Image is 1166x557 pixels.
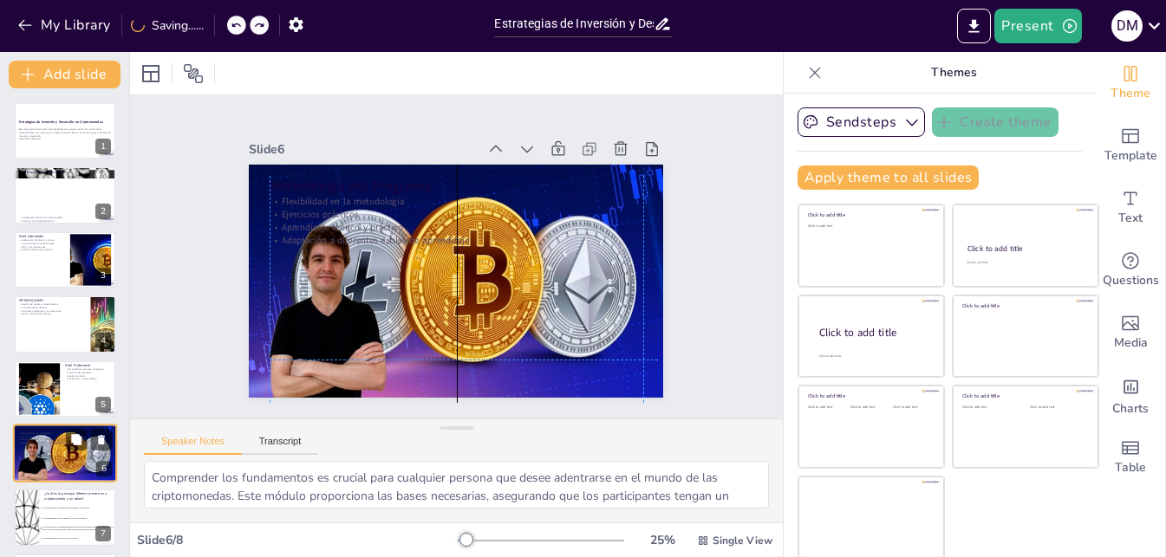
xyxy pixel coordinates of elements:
[1096,426,1165,489] div: Add a table
[144,436,242,455] button: Speaker Notes
[1115,458,1146,477] span: Table
[1096,301,1165,364] div: Add images, graphics, shapes or video
[1104,146,1157,165] span: Template
[14,102,116,159] div: 1
[642,532,683,548] div: 25 %
[42,538,115,540] span: Las criptomonedas no tienen valor, los tokens sí.
[95,526,111,541] div: 7
[19,170,111,175] p: Fundamentos para Principiantes
[1114,334,1148,353] span: Media
[42,517,115,519] span: Las criptomonedas son solo digitales, los tokens son físicos.
[95,139,111,154] div: 1
[13,11,118,39] button: My Library
[18,427,112,432] p: Metodología del Programa
[1030,405,1085,410] div: Click to add text
[91,429,112,450] button: Delete Slide
[19,138,111,141] p: Generated with [URL]
[19,298,86,303] p: [PERSON_NAME]
[65,377,111,380] p: Tokenomics y cripto-trading
[18,441,112,444] p: Adaptación a diferentes estilos de aprendizaje
[829,52,1078,94] p: Themes
[19,238,65,242] p: Exploración de altcoins y tokens
[95,397,111,412] div: 5
[19,245,65,249] p: NFTs y sus aplicaciones
[131,17,204,34] div: Saving......
[1111,84,1150,103] span: Theme
[242,436,319,455] button: Transcript
[279,183,647,273] p: Aprendizaje teórico y práctico
[14,166,116,223] div: 2
[65,371,111,374] p: Auditoría de seguridad
[19,234,65,239] p: Nivel Intermedio
[1096,239,1165,301] div: Get real-time input from your audience
[962,392,1086,399] div: Click to add title
[1103,271,1159,290] span: Questions
[65,374,111,378] p: Análisis on-chain
[19,303,86,307] p: Gestión de carteras y diversificación
[808,224,932,229] div: Click to add text
[66,429,87,450] button: Duplicate Slide
[287,139,656,236] p: Metodología del Programa
[713,534,772,547] span: Single View
[1096,364,1165,426] div: Add charts and graphs
[65,367,111,371] p: Desarrollo de contratos inteligentes
[850,405,889,410] div: Click to add text
[14,489,116,546] div: 7
[1096,114,1165,177] div: Add ready made slides
[276,196,643,286] p: Adaptación a diferentes estilos de aprendizaje
[284,158,652,248] p: Flexibilidad en la metodología
[95,333,111,348] div: 4
[957,9,991,43] button: Export to PowerPoint
[798,107,925,137] button: Sendsteps
[962,302,1086,309] div: Click to add title
[932,107,1059,137] button: Create theme
[798,165,979,190] button: Apply theme to all slides
[42,527,115,531] span: Las criptomonedas son monedas digitales que operan en su propia blockchain, mientras que los toke...
[95,268,111,283] div: 3
[967,261,1082,265] div: Click to add text
[1096,177,1165,239] div: Add text boxes
[9,61,121,88] button: Add slide
[19,307,86,310] p: Funcionamiento de DEXs
[275,100,500,164] div: Slide 6
[14,295,116,353] div: 4
[19,313,86,316] p: Web3 y el futuro de Internet
[19,216,111,219] p: Fundamentos básicos de criptomonedas
[183,63,204,84] span: Position
[1111,10,1143,42] div: d m
[96,461,112,476] div: 6
[808,392,932,399] div: Click to add title
[137,60,165,87] div: Layout
[144,461,769,508] textarea: La flexibilidad en la metodología permite a los participantes adaptar su aprendizaje a sus necesi...
[808,405,847,410] div: Click to add text
[893,405,932,410] div: Click to add text
[18,431,112,435] p: Flexibilidad en la metodología
[19,248,65,251] p: Análisis fundamental y técnico
[1096,52,1165,114] div: Change the overall theme
[819,325,930,340] div: Click to add title
[19,222,111,225] p: Tipos de billeteras digitales
[1118,209,1143,228] span: Text
[42,507,115,508] span: Las criptomonedas son siempre descentralizadas, los tokens no.
[14,360,116,418] div: 5
[819,353,928,358] div: Click to add body
[962,405,1017,410] div: Click to add text
[494,11,653,36] input: Insert title
[18,435,112,438] p: Ejercicios prácticos
[19,242,65,245] p: Finanzas Descentralizadas (DeFi)
[1112,399,1149,418] span: Charts
[19,120,102,125] strong: Estrategias de Inversión y Desarrollo en Criptomonedas
[65,363,111,368] p: Nivel Profesional
[967,243,1083,254] div: Click to add title
[44,492,111,502] p: ¿Cuál es la principal diferencia entre una criptomoneda y un token?
[95,204,111,219] div: 2
[994,9,1081,43] button: Present
[19,219,111,223] p: Historia y tecnología blockchain
[282,171,649,261] p: Ejercicios prácticos
[19,309,86,313] p: Contratos inteligentes y su importancia
[19,128,111,138] p: Este programa de formación está diseñado para guiarte a través del mundo de las criptomonedas y l...
[808,211,932,218] div: Click to add title
[1111,9,1143,43] button: d m
[18,438,112,442] p: Aprendizaje teórico y práctico
[13,424,117,483] div: 6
